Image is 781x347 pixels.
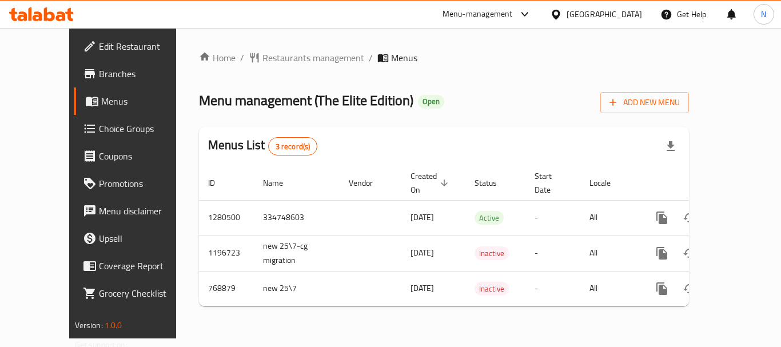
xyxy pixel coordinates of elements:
table: enhanced table [199,166,767,306]
span: Active [475,212,504,225]
a: Grocery Checklist [74,280,200,307]
span: Name [263,176,298,190]
nav: breadcrumb [199,51,689,65]
a: Home [199,51,236,65]
span: Coupons [99,149,190,163]
span: Coverage Report [99,259,190,273]
button: more [648,275,676,302]
button: more [648,204,676,232]
a: Promotions [74,170,200,197]
button: more [648,240,676,267]
span: Restaurants management [262,51,364,65]
td: new 25\7 [254,271,340,306]
div: Menu-management [443,7,513,21]
span: Status [475,176,512,190]
span: [DATE] [411,281,434,296]
a: Upsell [74,225,200,252]
span: Menu management ( The Elite Edition ) [199,87,413,113]
a: Choice Groups [74,115,200,142]
div: Total records count [268,137,318,155]
button: Add New Menu [600,92,689,113]
span: Version: [75,318,103,333]
div: Open [418,95,444,109]
td: - [525,235,580,271]
span: Inactive [475,247,509,260]
a: Branches [74,60,200,87]
td: 1280500 [199,200,254,235]
span: 1.0.0 [105,318,122,333]
span: Grocery Checklist [99,286,190,300]
span: Menus [391,51,417,65]
li: / [369,51,373,65]
span: Menus [101,94,190,108]
div: Export file [657,133,684,160]
span: Promotions [99,177,190,190]
button: Change Status [676,204,703,232]
th: Actions [639,166,767,201]
span: [DATE] [411,245,434,260]
span: 3 record(s) [269,141,317,152]
span: Menu disclaimer [99,204,190,218]
span: Start Date [535,169,567,197]
span: Inactive [475,282,509,296]
li: / [240,51,244,65]
a: Menu disclaimer [74,197,200,225]
td: All [580,271,639,306]
span: Branches [99,67,190,81]
span: Locale [589,176,625,190]
span: Created On [411,169,452,197]
a: Restaurants management [249,51,364,65]
span: N [761,8,766,21]
td: 334748603 [254,200,340,235]
a: Coverage Report [74,252,200,280]
span: Edit Restaurant [99,39,190,53]
span: Open [418,97,444,106]
td: new 25\7-cg migration [254,235,340,271]
button: Change Status [676,240,703,267]
div: Inactive [475,246,509,260]
span: Add New Menu [609,95,680,110]
div: Active [475,211,504,225]
span: Vendor [349,176,388,190]
span: Upsell [99,232,190,245]
span: ID [208,176,230,190]
button: Change Status [676,275,703,302]
td: - [525,271,580,306]
a: Menus [74,87,200,115]
span: [DATE] [411,210,434,225]
td: All [580,235,639,271]
span: Choice Groups [99,122,190,135]
td: - [525,200,580,235]
a: Edit Restaurant [74,33,200,60]
td: 1196723 [199,235,254,271]
td: 768879 [199,271,254,306]
h2: Menus List [208,137,317,155]
a: Coupons [74,142,200,170]
div: [GEOGRAPHIC_DATA] [567,8,642,21]
td: All [580,200,639,235]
